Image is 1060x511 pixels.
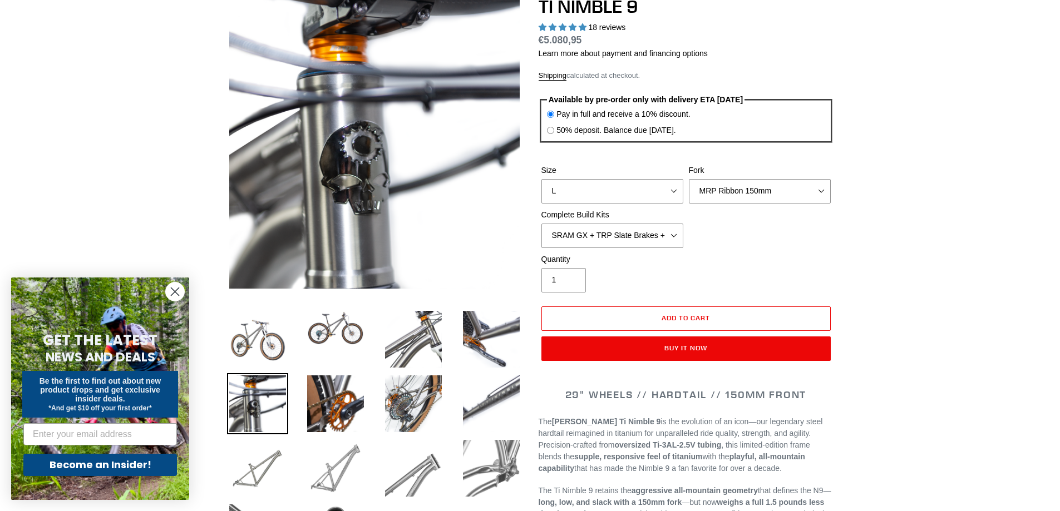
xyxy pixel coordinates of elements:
[541,254,683,265] label: Quantity
[461,438,522,499] img: Load image into Gallery viewer, TI NIMBLE 9
[541,306,831,331] button: Add to cart
[23,454,177,476] button: Become an Insider!
[43,330,157,350] span: GET THE LATEST
[48,404,151,412] span: *And get $10 off your first order*
[383,438,444,499] img: Load image into Gallery viewer, TI NIMBLE 9
[565,388,807,401] span: 29" WHEELS // HARDTAIL // 150MM FRONT
[539,71,567,81] a: Shipping
[541,209,683,221] label: Complete Build Kits
[40,376,161,403] span: Be the first to find out about new product drops and get exclusive insider deals.
[227,373,288,434] img: Load image into Gallery viewer, TI NIMBLE 9
[383,373,444,434] img: Load image into Gallery viewer, TI NIMBLE 9
[552,417,661,426] strong: [PERSON_NAME] Ti Nimble 9
[227,438,288,499] img: Load image into Gallery viewer, TI NIMBLE 9
[165,282,185,301] button: Close dialog
[23,423,177,445] input: Enter your email address
[547,94,745,106] legend: Available by pre-order only with delivery ETA [DATE]
[588,23,625,32] span: 18 reviews
[662,314,710,322] span: Add to cart
[305,309,366,348] img: Load image into Gallery viewer, TI NIMBLE 9
[539,49,708,58] a: Learn more about payment and financing options
[539,416,834,474] p: The is the evolution of an icon—our legendary steel hardtail reimagined in titanium for unparalle...
[305,438,366,499] img: Load image into Gallery viewer, TI NIMBLE 9
[614,440,721,449] strong: oversized Ti-3AL-2.5V tubing
[689,165,831,176] label: Fork
[556,125,676,136] label: 50% deposit. Balance due [DATE].
[541,165,683,176] label: Size
[539,70,834,81] div: calculated at checkout.
[539,498,682,507] strong: long, low, and slack with a 150mm fork
[305,373,366,434] img: Load image into Gallery viewer, TI NIMBLE 9
[574,452,702,461] strong: supple, responsive feel of titanium
[46,348,155,366] span: NEWS AND DEALS
[227,309,288,370] img: Load image into Gallery viewer, TI NIMBLE 9
[461,373,522,434] img: Load image into Gallery viewer, TI NIMBLE 9
[632,486,758,495] strong: aggressive all-mountain geometry
[461,309,522,370] img: Load image into Gallery viewer, TI NIMBLE 9
[539,23,589,32] span: 4.89 stars
[541,336,831,361] button: Buy it now
[556,108,690,120] label: Pay in full and receive a 10% discount.
[539,34,582,46] span: €5.080,95
[383,309,444,370] img: Load image into Gallery viewer, TI NIMBLE 9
